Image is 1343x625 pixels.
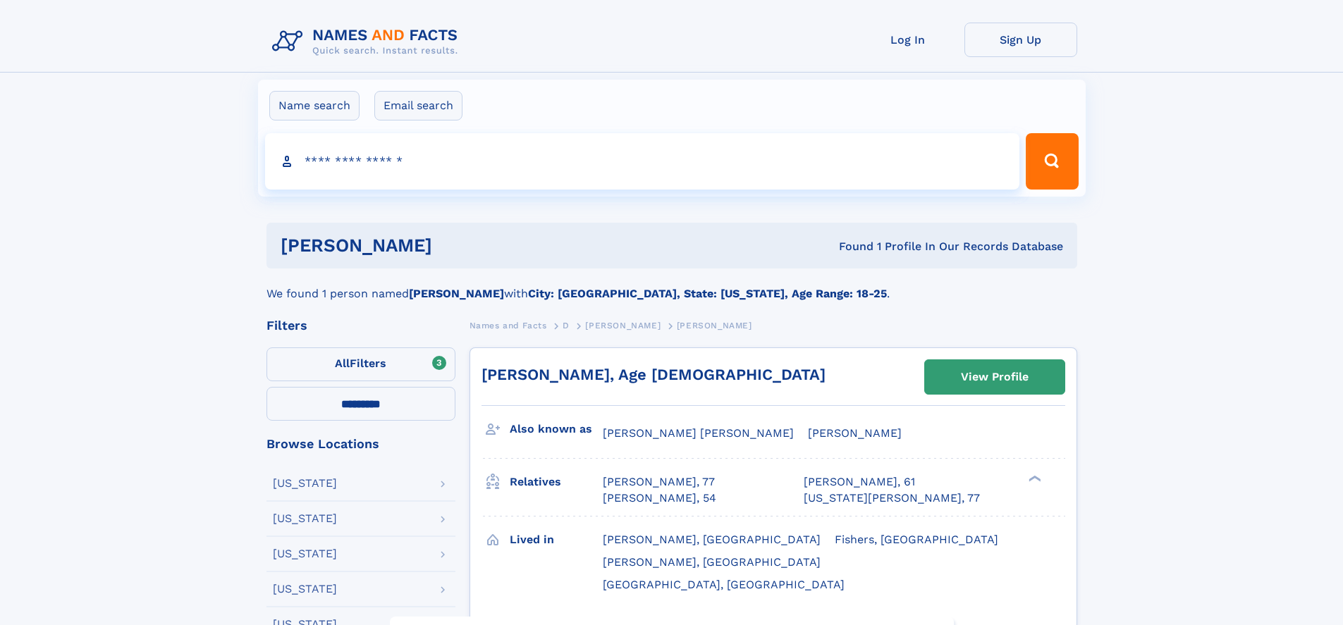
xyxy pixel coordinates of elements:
[603,426,794,440] span: [PERSON_NAME] [PERSON_NAME]
[961,361,1029,393] div: View Profile
[603,533,821,546] span: [PERSON_NAME], [GEOGRAPHIC_DATA]
[563,321,570,330] span: D
[603,578,845,591] span: [GEOGRAPHIC_DATA], [GEOGRAPHIC_DATA]
[273,583,337,595] div: [US_STATE]
[470,316,547,334] a: Names and Facts
[603,474,715,490] a: [PERSON_NAME], 77
[677,321,752,330] span: [PERSON_NAME]
[266,347,455,381] label: Filters
[265,133,1020,190] input: search input
[563,316,570,334] a: D
[409,287,504,300] b: [PERSON_NAME]
[603,555,821,569] span: [PERSON_NAME], [GEOGRAPHIC_DATA]
[266,438,455,450] div: Browse Locations
[528,287,887,300] b: City: [GEOGRAPHIC_DATA], State: [US_STATE], Age Range: 18-25
[835,533,998,546] span: Fishers, [GEOGRAPHIC_DATA]
[635,239,1063,254] div: Found 1 Profile In Our Records Database
[266,23,470,61] img: Logo Names and Facts
[585,316,661,334] a: [PERSON_NAME]
[804,490,980,506] a: [US_STATE][PERSON_NAME], 77
[335,357,350,370] span: All
[1026,133,1078,190] button: Search Button
[808,426,902,440] span: [PERSON_NAME]
[266,319,455,332] div: Filters
[603,490,716,506] a: [PERSON_NAME], 54
[273,478,337,489] div: [US_STATE]
[269,91,360,120] label: Name search
[273,513,337,524] div: [US_STATE]
[482,366,826,383] a: [PERSON_NAME], Age [DEMOGRAPHIC_DATA]
[510,470,603,494] h3: Relatives
[964,23,1077,57] a: Sign Up
[510,417,603,441] h3: Also known as
[1025,474,1042,483] div: ❯
[585,321,661,330] span: [PERSON_NAME]
[804,474,915,490] a: [PERSON_NAME], 61
[281,237,636,254] h1: [PERSON_NAME]
[852,23,964,57] a: Log In
[273,548,337,559] div: [US_STATE]
[510,528,603,552] h3: Lived in
[925,360,1065,394] a: View Profile
[374,91,462,120] label: Email search
[266,268,1077,302] div: We found 1 person named with .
